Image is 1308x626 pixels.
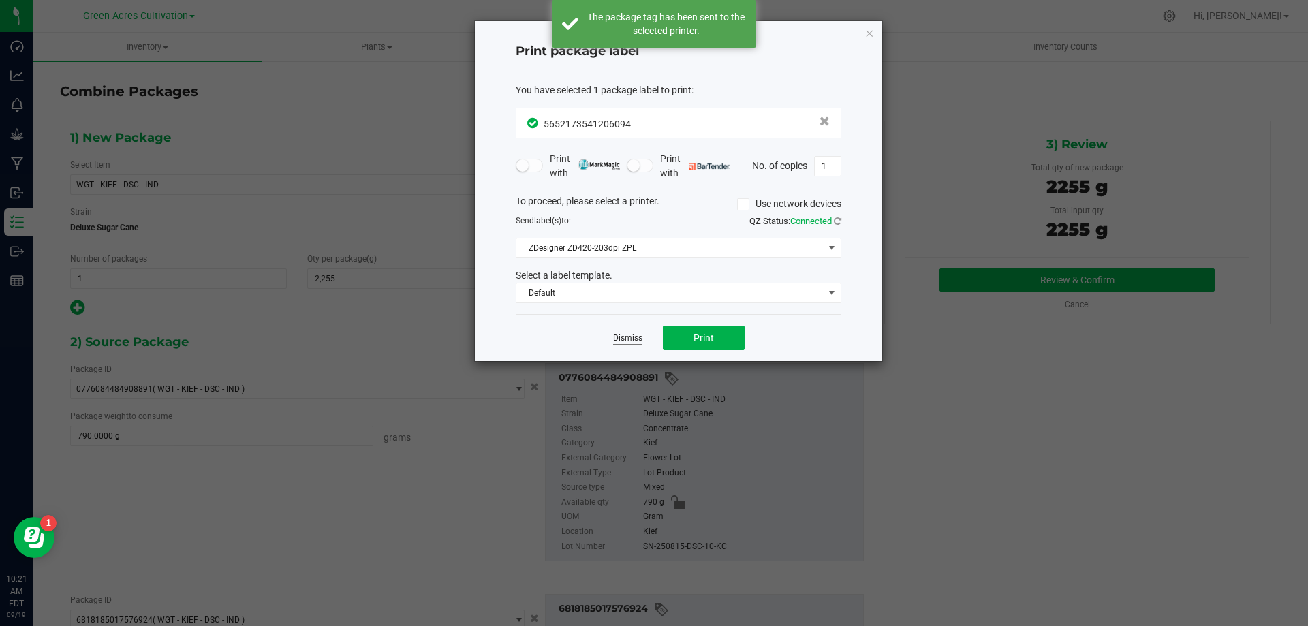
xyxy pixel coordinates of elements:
[749,216,841,226] span: QZ Status:
[516,283,824,302] span: Default
[613,332,642,344] a: Dismiss
[516,43,841,61] h4: Print package label
[790,216,832,226] span: Connected
[14,517,54,558] iframe: Resource center
[534,216,561,225] span: label(s)
[550,152,620,181] span: Print with
[516,84,691,95] span: You have selected 1 package label to print
[516,216,571,225] span: Send to:
[544,119,631,129] span: 5652173541206094
[694,332,714,343] span: Print
[660,152,730,181] span: Print with
[516,238,824,257] span: ZDesigner ZD420-203dpi ZPL
[516,83,841,97] div: :
[752,159,807,170] span: No. of copies
[505,268,852,283] div: Select a label template.
[40,515,57,531] iframe: Resource center unread badge
[586,10,746,37] div: The package tag has been sent to the selected printer.
[663,326,745,350] button: Print
[689,163,730,170] img: bartender.png
[578,159,620,170] img: mark_magic_cybra.png
[505,194,852,215] div: To proceed, please select a printer.
[527,116,540,130] span: In Sync
[737,197,841,211] label: Use network devices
